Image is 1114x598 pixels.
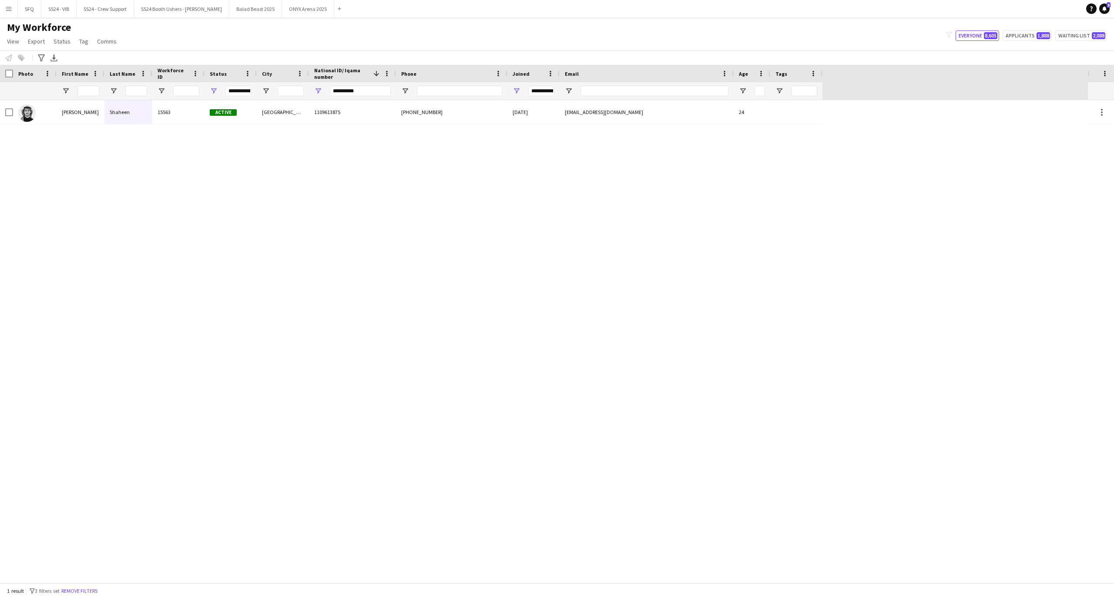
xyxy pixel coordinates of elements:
input: Age Filter Input [755,86,765,96]
div: 15563 [152,100,205,124]
div: [PERSON_NAME] [57,100,104,124]
a: View [3,36,23,47]
input: Email Filter Input [580,86,728,96]
span: 1,888 [1037,32,1050,39]
input: Phone Filter Input [417,86,502,96]
input: Tags Filter Input [791,86,817,96]
span: Status [54,37,70,45]
button: Open Filter Menu [262,87,270,95]
span: Tag [79,37,88,45]
span: 8,605 [984,32,997,39]
a: Export [24,36,48,47]
a: 5 [1099,3,1110,14]
span: Export [28,37,45,45]
button: SS24 - Crew Support [77,0,134,17]
input: National ID/ Iqama number Filter Input [330,86,391,96]
span: 5 [1107,2,1111,8]
span: Photo [18,71,33,77]
span: Age [739,71,748,77]
span: 2,088 [1092,32,1105,39]
span: 3 filters set [35,588,60,594]
button: Applicants1,888 [1003,30,1052,41]
span: Workforce ID [158,67,189,80]
span: Email [565,71,579,77]
input: Workforce ID Filter Input [173,86,199,96]
span: Last Name [110,71,135,77]
button: Open Filter Menu [739,87,747,95]
span: Tags [775,71,787,77]
span: Status [210,71,227,77]
button: Remove filters [60,586,99,596]
button: ONYX Arena 2025 [282,0,334,17]
span: View [7,37,19,45]
span: National ID/ Iqama number [314,67,370,80]
button: Open Filter Menu [401,87,409,95]
div: [EMAIL_ADDRESS][DOMAIN_NAME] [560,100,734,124]
button: Open Filter Menu [775,87,783,95]
span: Comms [97,37,117,45]
app-action-btn: Export XLSX [49,53,59,63]
span: 1109613875 [314,109,340,115]
button: Balad Beast 2025 [229,0,282,17]
button: Open Filter Menu [513,87,520,95]
button: Open Filter Menu [210,87,218,95]
button: Open Filter Menu [110,87,117,95]
a: Comms [94,36,120,47]
button: Open Filter Menu [314,87,322,95]
div: [PHONE_NUMBER] [396,100,507,124]
button: Open Filter Menu [62,87,70,95]
input: First Name Filter Input [77,86,99,96]
button: Open Filter Menu [158,87,165,95]
div: [DATE] [507,100,560,124]
a: Status [50,36,74,47]
span: My Workforce [7,21,71,34]
button: SFQ [18,0,41,17]
input: Last Name Filter Input [125,86,147,96]
div: Shaheen [104,100,152,124]
div: 24 [734,100,770,124]
button: SS24 - VIB [41,0,77,17]
input: Date Filter Input [528,86,554,96]
button: SS24 Booth Ushers - [PERSON_NAME] [134,0,229,17]
app-action-btn: Advanced filters [36,53,47,63]
a: Tag [76,36,92,47]
span: Joined [513,71,530,77]
input: City Filter Input [278,86,304,96]
div: [GEOGRAPHIC_DATA] [257,100,309,124]
span: City [262,71,272,77]
img: Adnan Shaheen [18,104,36,122]
span: Phone [401,71,416,77]
button: Everyone8,605 [956,30,999,41]
span: Active [210,109,237,116]
button: Waiting list2,088 [1055,30,1107,41]
button: Open Filter Menu [565,87,573,95]
span: First Name [62,71,88,77]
